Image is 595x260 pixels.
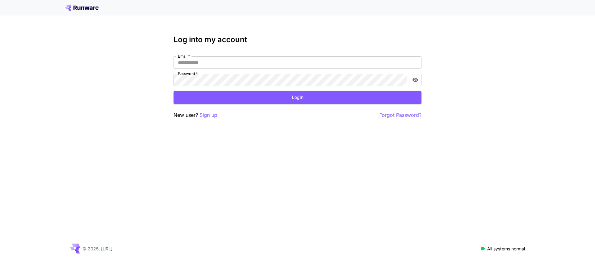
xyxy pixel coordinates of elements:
[379,111,421,119] button: Forgot Password?
[487,245,525,252] p: All systems normal
[200,111,217,119] button: Sign up
[178,54,190,59] label: Email
[174,35,421,44] h3: Log into my account
[82,245,112,252] p: © 2025, [URL]
[174,91,421,104] button: Login
[178,71,198,76] label: Password
[410,74,421,86] button: toggle password visibility
[174,111,217,119] p: New user?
